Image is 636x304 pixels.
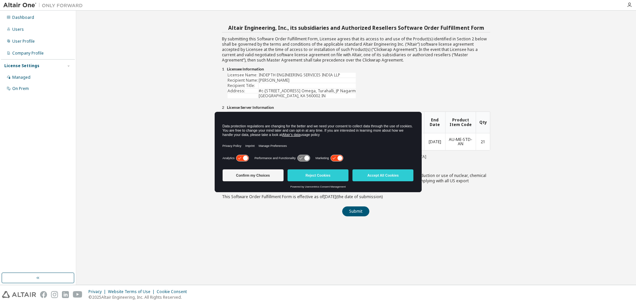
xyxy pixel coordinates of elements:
[12,15,34,20] div: Dashboard
[259,94,356,98] td: [GEOGRAPHIC_DATA], KA 560002 IN
[228,83,258,88] td: Recipient Title:
[222,23,490,216] div: By submitting this Software Order Fulfillment Form, Licensee agrees that its access to and use of...
[2,291,36,298] img: altair_logo.svg
[40,291,47,298] img: facebook.svg
[157,289,191,294] div: Cookie Consent
[227,105,490,110] li: License Server Information
[227,67,490,72] li: Licensee Information
[228,78,258,83] td: Recipient Name:
[108,289,157,294] div: Website Terms of Use
[476,112,490,133] th: Qty
[88,289,108,294] div: Privacy
[4,63,39,68] div: License Settings
[445,133,476,151] td: AU-ME-STD-AN
[12,75,30,80] div: Managed
[228,89,258,93] td: Address:
[12,51,44,56] div: Company Profile
[51,291,58,298] img: instagram.svg
[88,294,191,300] p: © 2025 Altair Engineering, Inc. All Rights Reserved.
[424,133,445,151] td: [DATE]
[342,206,369,216] button: Submit
[424,112,445,133] th: End Date
[259,78,356,83] td: [PERSON_NAME]
[62,291,69,298] img: linkedin.svg
[259,89,356,93] td: #c-[STREET_ADDRESS] Omega, Turahalli, JP Nagarm
[222,23,490,32] h3: Altair Engineering, Inc., its subsidiaries and Authorized Resellers Software Order Fulfillment Form
[445,112,476,133] th: Product Item Code
[12,27,24,32] div: Users
[228,73,258,77] td: Licensee Name:
[12,39,35,44] div: User Profile
[12,86,29,91] div: On Prem
[476,133,490,151] td: 21
[73,291,82,298] img: youtube.svg
[3,2,86,9] img: Altair One
[259,73,356,77] td: INDEPTH ENGINEERING SERVICES INDIA LLP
